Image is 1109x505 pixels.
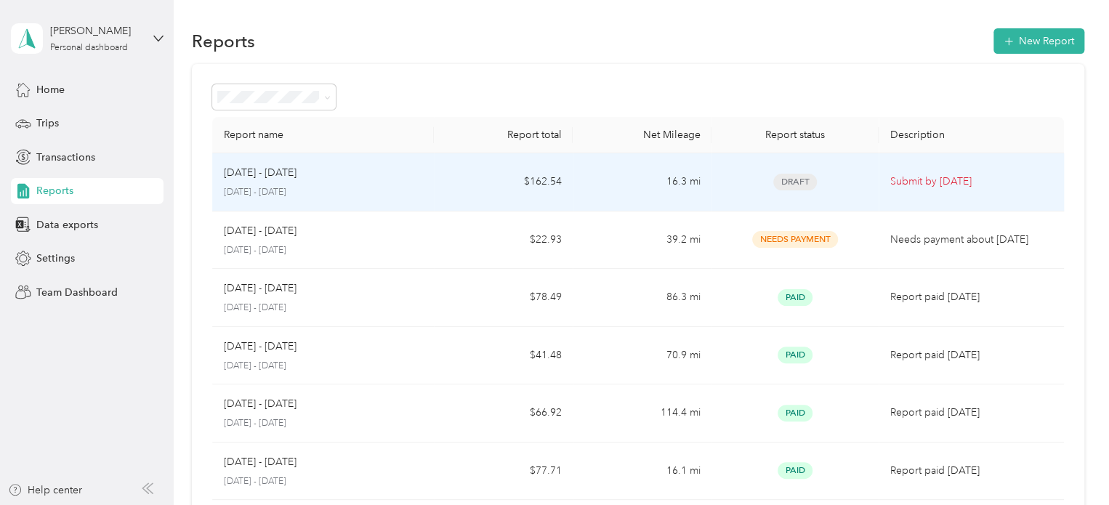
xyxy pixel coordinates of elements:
[434,443,573,501] td: $77.71
[890,174,1052,190] p: Submit by [DATE]
[224,417,423,430] p: [DATE] - [DATE]
[224,280,297,296] p: [DATE] - [DATE]
[212,117,435,153] th: Report name
[573,327,711,385] td: 70.9 mi
[224,302,423,315] p: [DATE] - [DATE]
[890,405,1052,421] p: Report paid [DATE]
[36,150,95,165] span: Transactions
[773,174,817,190] span: Draft
[192,33,255,49] h1: Reports
[573,117,711,153] th: Net Mileage
[993,28,1084,54] button: New Report
[224,244,423,257] p: [DATE] - [DATE]
[434,269,573,327] td: $78.49
[1028,424,1109,505] iframe: Everlance-gr Chat Button Frame
[434,153,573,211] td: $162.54
[890,463,1052,479] p: Report paid [DATE]
[434,211,573,270] td: $22.93
[434,117,573,153] th: Report total
[778,462,812,479] span: Paid
[224,360,423,373] p: [DATE] - [DATE]
[890,232,1052,248] p: Needs payment about [DATE]
[573,384,711,443] td: 114.4 mi
[50,44,128,52] div: Personal dashboard
[36,116,59,131] span: Trips
[573,211,711,270] td: 39.2 mi
[36,82,65,97] span: Home
[434,327,573,385] td: $41.48
[778,289,812,306] span: Paid
[224,475,423,488] p: [DATE] - [DATE]
[434,384,573,443] td: $66.92
[50,23,141,39] div: [PERSON_NAME]
[36,217,98,233] span: Data exports
[224,454,297,470] p: [DATE] - [DATE]
[573,153,711,211] td: 16.3 mi
[224,396,297,412] p: [DATE] - [DATE]
[36,285,118,300] span: Team Dashboard
[778,405,812,421] span: Paid
[573,443,711,501] td: 16.1 mi
[879,117,1064,153] th: Description
[752,231,838,248] span: Needs Payment
[224,223,297,239] p: [DATE] - [DATE]
[573,269,711,327] td: 86.3 mi
[8,482,82,498] button: Help center
[890,347,1052,363] p: Report paid [DATE]
[224,186,423,199] p: [DATE] - [DATE]
[36,251,75,266] span: Settings
[890,289,1052,305] p: Report paid [DATE]
[36,183,73,198] span: Reports
[778,347,812,363] span: Paid
[224,165,297,181] p: [DATE] - [DATE]
[723,129,866,141] div: Report status
[224,339,297,355] p: [DATE] - [DATE]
